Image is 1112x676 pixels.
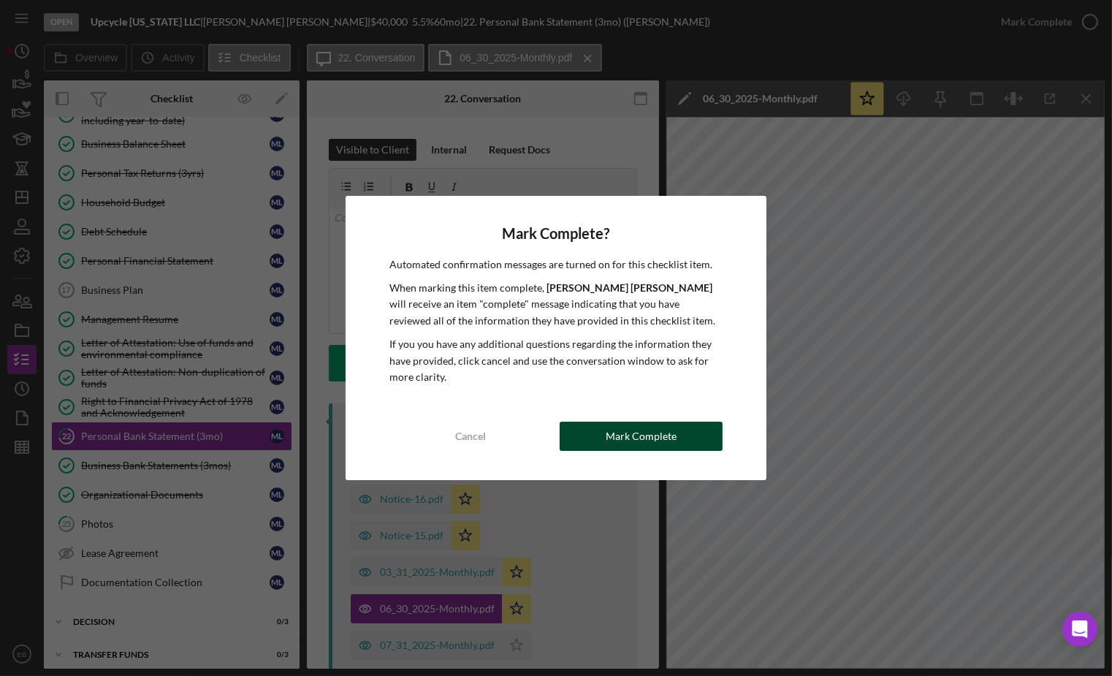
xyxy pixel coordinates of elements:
p: If you you have any additional questions regarding the information they have provided, click canc... [389,336,723,385]
b: [PERSON_NAME] [PERSON_NAME] [547,281,712,294]
button: Cancel [389,422,552,451]
div: Mark Complete [606,422,677,451]
p: When marking this item complete, will receive an item "complete" message indicating that you have... [389,280,723,329]
div: Cancel [455,422,486,451]
button: Mark Complete [560,422,723,451]
p: Automated confirmation messages are turned on for this checklist item. [389,257,723,273]
div: Open Intercom Messenger [1062,612,1097,647]
h4: Mark Complete? [389,225,723,242]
